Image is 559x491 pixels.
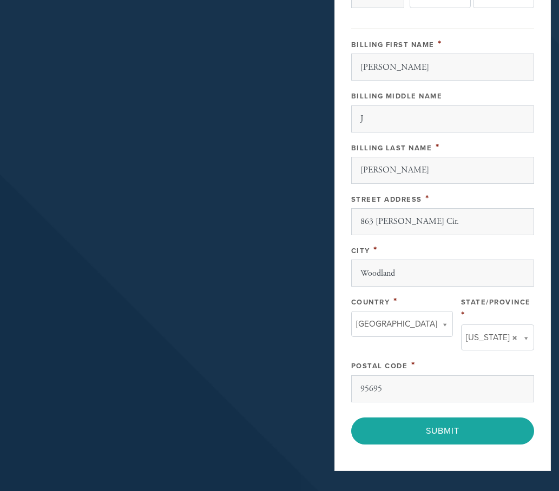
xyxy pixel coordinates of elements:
[466,330,510,344] span: [US_STATE]
[425,193,430,204] span: This field is required.
[461,324,534,350] a: [US_STATE]
[461,298,531,307] label: State/Province
[351,195,422,204] label: Street Address
[351,362,408,370] label: Postal Code
[393,295,398,307] span: This field is required.
[373,244,378,256] span: This field is required.
[461,309,465,321] span: This field is required.
[351,298,390,307] label: Country
[411,359,416,371] span: This field is required.
[351,247,370,255] label: City
[351,92,443,101] label: Billing Middle Name
[351,144,432,152] label: Billing Last Name
[438,38,442,50] span: This field is required.
[351,311,453,337] a: [GEOGRAPHIC_DATA]
[356,317,437,331] span: [GEOGRAPHIC_DATA]
[351,41,435,49] label: Billing First Name
[436,141,440,153] span: This field is required.
[351,417,534,444] input: Submit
